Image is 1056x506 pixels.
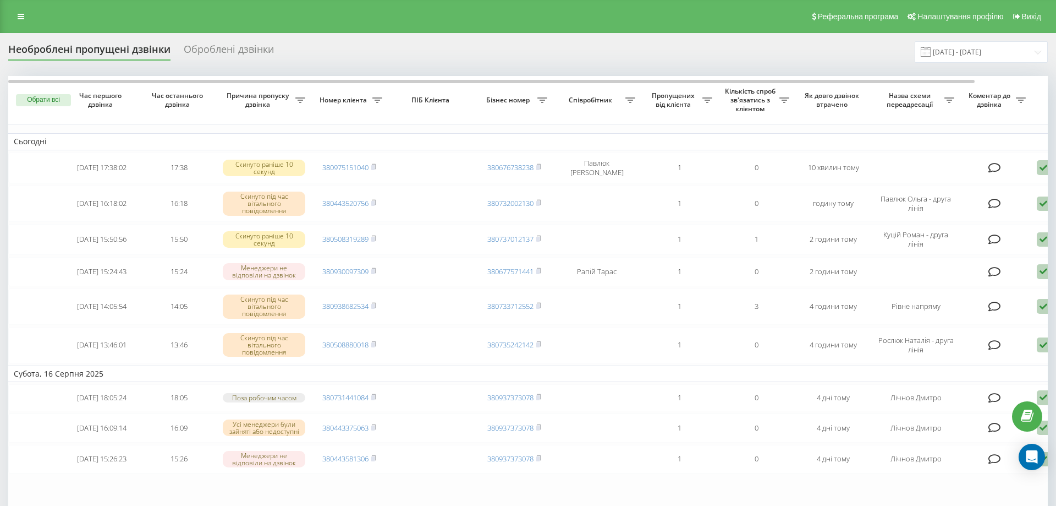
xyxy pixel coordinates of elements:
[718,327,795,363] td: 0
[63,384,140,411] td: [DATE] 18:05:24
[140,153,217,183] td: 17:38
[316,96,372,105] span: Номер клієнта
[63,445,140,474] td: [DATE] 15:26:23
[641,384,718,411] td: 1
[641,153,718,183] td: 1
[641,289,718,325] td: 1
[646,91,702,108] span: Пропущених від клієнта
[641,413,718,443] td: 1
[397,96,466,105] span: ПІБ Клієнта
[140,224,217,255] td: 15:50
[718,224,795,255] td: 1
[641,186,718,222] td: 1
[795,445,872,474] td: 4 дні тому
[641,445,718,474] td: 1
[487,340,533,350] a: 380735242142
[223,263,305,280] div: Менеджери не відповіли на дзвінок
[553,257,641,286] td: Рапій Тарас
[641,224,718,255] td: 1
[223,295,305,319] div: Скинуто під час вітального повідомлення
[872,327,960,363] td: Рослюк Наталія - друга лінія
[487,234,533,244] a: 380737012137
[223,393,305,402] div: Поза робочим часом
[487,454,533,464] a: 380937373078
[322,234,369,244] a: 380508319289
[322,198,369,208] a: 380443520756
[223,91,295,108] span: Причина пропуску дзвінка
[322,423,369,433] a: 380443375063
[487,423,533,433] a: 380937373078
[322,393,369,402] a: 380731441084
[322,301,369,311] a: 380938682534
[641,327,718,363] td: 1
[63,327,140,363] td: [DATE] 13:46:01
[795,186,872,222] td: годину тому
[223,451,305,467] div: Менеджери не відповіли на дзвінок
[63,224,140,255] td: [DATE] 15:50:56
[487,198,533,208] a: 380732002130
[718,257,795,286] td: 0
[149,91,208,108] span: Час останнього дзвінка
[795,384,872,411] td: 4 дні тому
[63,257,140,286] td: [DATE] 15:24:43
[553,153,641,183] td: Павлюк [PERSON_NAME]
[641,257,718,286] td: 1
[140,289,217,325] td: 14:05
[63,289,140,325] td: [DATE] 14:05:54
[140,186,217,222] td: 16:18
[818,12,899,21] span: Реферальна програма
[322,340,369,350] a: 380508880018
[63,413,140,443] td: [DATE] 16:09:14
[872,289,960,325] td: Рівне напряму
[487,301,533,311] a: 380733712552
[872,384,960,411] td: Лічнов Дмитро
[322,454,369,464] a: 380443581306
[795,153,872,183] td: 10 хвилин тому
[723,87,779,113] span: Кількість спроб зв'язатись з клієнтом
[718,413,795,443] td: 0
[140,257,217,286] td: 15:24
[322,162,369,172] a: 380975151040
[804,91,863,108] span: Як довго дзвінок втрачено
[140,445,217,474] td: 15:26
[140,327,217,363] td: 13:46
[184,43,274,61] div: Оброблені дзвінки
[322,266,369,276] a: 380930097309
[872,186,960,222] td: Павлюк Ольга - друга лінія
[140,413,217,443] td: 16:09
[481,96,537,105] span: Бізнес номер
[8,43,170,61] div: Необроблені пропущені дзвінки
[718,153,795,183] td: 0
[872,445,960,474] td: Лічнов Дмитро
[965,91,1016,108] span: Коментар до дзвінка
[718,445,795,474] td: 0
[223,231,305,248] div: Скинуто раніше 10 секунд
[72,91,131,108] span: Час першого дзвінка
[487,393,533,402] a: 380937373078
[487,162,533,172] a: 380676738238
[872,413,960,443] td: Лічнов Дмитро
[223,160,305,176] div: Скинуто раніше 10 секунд
[872,224,960,255] td: Куцій Роман - друга лінія
[795,257,872,286] td: 2 години тому
[877,91,944,108] span: Назва схеми переадресації
[16,94,71,106] button: Обрати всі
[223,420,305,436] div: Усі менеджери були зайняті або недоступні
[718,186,795,222] td: 0
[718,384,795,411] td: 0
[917,12,1003,21] span: Налаштування профілю
[487,266,533,276] a: 380677571441
[1022,12,1041,21] span: Вихід
[718,289,795,325] td: 3
[795,224,872,255] td: 2 години тому
[63,153,140,183] td: [DATE] 17:38:02
[558,96,625,105] span: Співробітник
[63,186,140,222] td: [DATE] 16:18:02
[223,333,305,357] div: Скинуто під час вітального повідомлення
[140,384,217,411] td: 18:05
[795,289,872,325] td: 4 години тому
[1019,444,1045,470] div: Open Intercom Messenger
[795,327,872,363] td: 4 години тому
[795,413,872,443] td: 4 дні тому
[223,192,305,216] div: Скинуто під час вітального повідомлення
